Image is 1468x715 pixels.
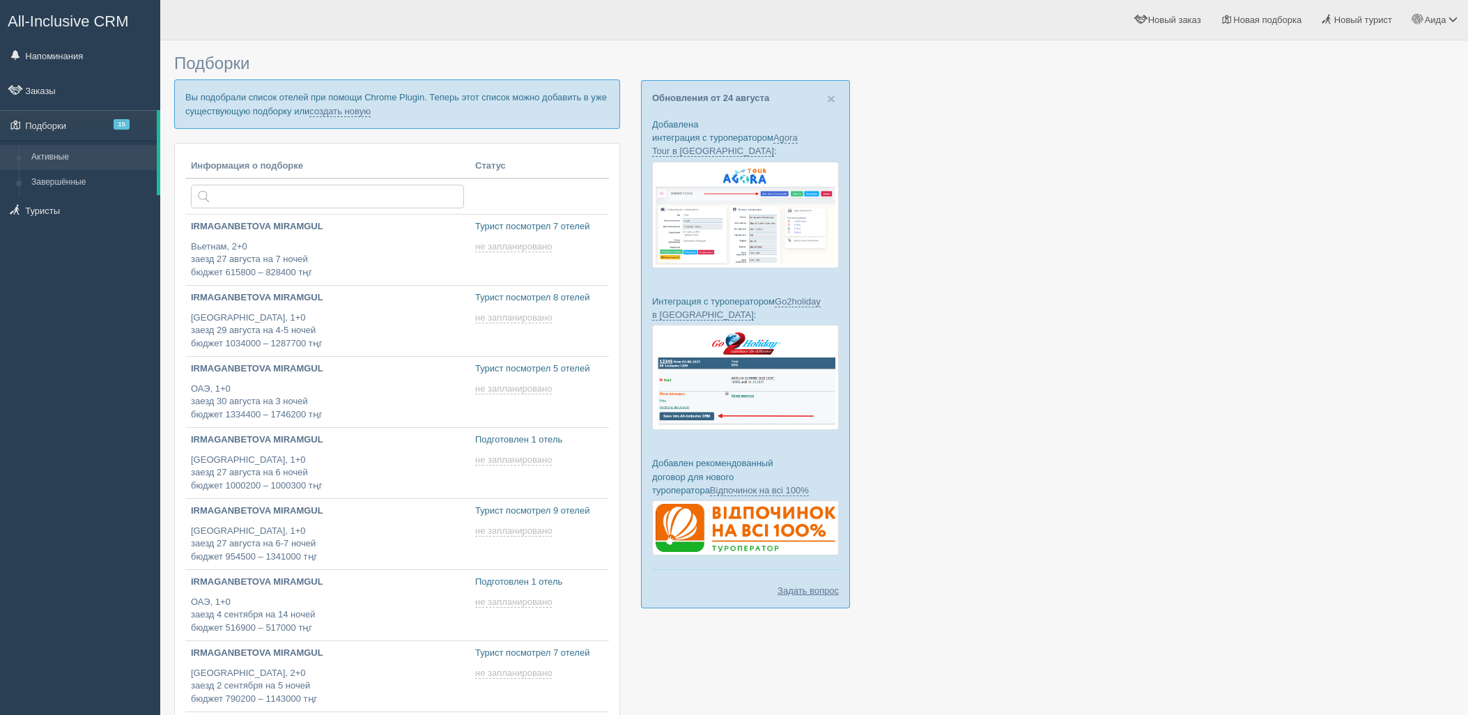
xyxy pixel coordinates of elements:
p: IRMAGANBETOVA MIRAMGUL [191,362,464,376]
a: Відпочинок на всі 100% [710,485,809,496]
p: Интеграция с туроператором : [652,295,839,321]
p: ОАЭ, 1+0 заезд 30 августа на 3 ночей бюджет 1334400 – 1746200 тңг [191,383,464,422]
a: IRMAGANBETOVA MIRAMGUL ОАЭ, 1+0заезд 4 сентября на 14 ночейбюджет 516900 – 517000 тңг [185,570,470,640]
input: Поиск по стране или туристу [191,185,464,208]
p: IRMAGANBETOVA MIRAMGUL [191,291,464,305]
p: [GEOGRAPHIC_DATA], 1+0 заезд 27 августа на 6-7 ночей бюджет 954500 – 1341000 тңг [191,525,464,564]
a: не запланировано [475,454,555,466]
th: Статус [470,154,609,179]
span: 15 [114,119,130,130]
p: [GEOGRAPHIC_DATA], 1+0 заезд 29 августа на 4-5 ночей бюджет 1034000 – 1287700 тңг [191,312,464,351]
span: не запланировано [475,241,552,252]
p: Добавлена интеграция с туроператором : [652,118,839,157]
p: IRMAGANBETOVA MIRAMGUL [191,433,464,447]
a: IRMAGANBETOVA MIRAMGUL ОАЭ, 1+0заезд 30 августа на 3 ночейбюджет 1334400 – 1746200 тңг [185,357,470,427]
a: IRMAGANBETOVA MIRAMGUL [GEOGRAPHIC_DATA], 1+0заезд 27 августа на 6-7 ночейбюджет 954500 – 1341000... [185,499,470,569]
a: не запланировано [475,525,555,537]
p: Турист посмотрел 7 отелей [475,647,603,660]
p: [GEOGRAPHIC_DATA], 2+0 заезд 2 сентября на 5 ночей бюджет 790200 – 1143000 тңг [191,667,464,706]
a: создать новую [309,106,371,117]
a: не запланировано [475,383,555,394]
span: не запланировано [475,454,552,466]
span: Новый турист [1334,15,1392,25]
a: IRMAGANBETOVA MIRAMGUL [GEOGRAPHIC_DATA], 1+0заезд 27 августа на 6 ночейбюджет 1000200 – 1000300 тңг [185,428,470,498]
a: Задать вопрос [778,584,839,597]
p: Турист посмотрел 9 отелей [475,505,603,518]
p: IRMAGANBETOVA MIRAMGUL [191,505,464,518]
p: Подготовлен 1 отель [475,433,603,447]
p: Турист посмотрел 8 отелей [475,291,603,305]
span: Новый заказ [1148,15,1201,25]
p: Добавлен рекомендованный договор для нового туроператора [652,456,839,496]
p: Турист посмотрел 7 отелей [475,220,603,233]
a: не запланировано [475,312,555,323]
p: ОАЭ, 1+0 заезд 4 сентября на 14 ночей бюджет 516900 – 517000 тңг [191,596,464,635]
span: Подборки [174,54,249,72]
a: Обновления от 24 августа [652,93,769,103]
img: agora-tour-%D0%B7%D0%B0%D1%8F%D0%B2%D0%BA%D0%B8-%D1%81%D1%80%D0%BC-%D0%B4%D0%BB%D1%8F-%D1%82%D1%8... [652,162,839,268]
span: не запланировано [475,597,552,608]
a: Agora Tour в [GEOGRAPHIC_DATA] [652,132,798,157]
span: не запланировано [475,525,552,537]
a: Go2holiday в [GEOGRAPHIC_DATA] [652,296,821,321]
span: × [827,91,835,107]
span: Аида [1425,15,1446,25]
p: Вы подобрали список отелей при помощи Chrome Plugin. Теперь этот список можно добавить в уже суще... [174,79,620,128]
a: IRMAGANBETOVA MIRAMGUL Вьетнам, 2+0заезд 27 августа на 7 ночейбюджет 615800 – 828400 тңг [185,215,470,285]
a: не запланировано [475,668,555,679]
span: не запланировано [475,312,552,323]
span: All-Inclusive CRM [8,13,129,30]
a: не запланировано [475,241,555,252]
button: Close [827,91,835,106]
a: не запланировано [475,597,555,608]
p: Турист посмотрел 5 отелей [475,362,603,376]
img: go2holiday-bookings-crm-for-travel-agency.png [652,325,839,430]
a: Активные [25,145,157,170]
a: Завершённые [25,170,157,195]
p: [GEOGRAPHIC_DATA], 1+0 заезд 27 августа на 6 ночей бюджет 1000200 – 1000300 тңг [191,454,464,493]
span: Новая подборка [1233,15,1301,25]
p: IRMAGANBETOVA MIRAMGUL [191,220,464,233]
p: IRMAGANBETOVA MIRAMGUL [191,576,464,589]
a: All-Inclusive CRM [1,1,160,39]
th: Информация о подборке [185,154,470,179]
p: Подготовлен 1 отель [475,576,603,589]
a: IRMAGANBETOVA MIRAMGUL [GEOGRAPHIC_DATA], 1+0заезд 29 августа на 4-5 ночейбюджет 1034000 – 128770... [185,286,470,356]
p: Вьетнам, 2+0 заезд 27 августа на 7 ночей бюджет 615800 – 828400 тңг [191,240,464,279]
img: %D0%B4%D0%BE%D0%B3%D0%BE%D0%B2%D1%96%D1%80-%D0%B2%D1%96%D0%B4%D0%BF%D0%BE%D1%87%D0%B8%D0%BD%D0%BE... [652,500,839,556]
span: не запланировано [475,668,552,679]
a: IRMAGANBETOVA MIRAMGUL [GEOGRAPHIC_DATA], 2+0заезд 2 сентября на 5 ночейбюджет 790200 – 1143000 тңг [185,641,470,712]
span: не запланировано [475,383,552,394]
p: IRMAGANBETOVA MIRAMGUL [191,647,464,660]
